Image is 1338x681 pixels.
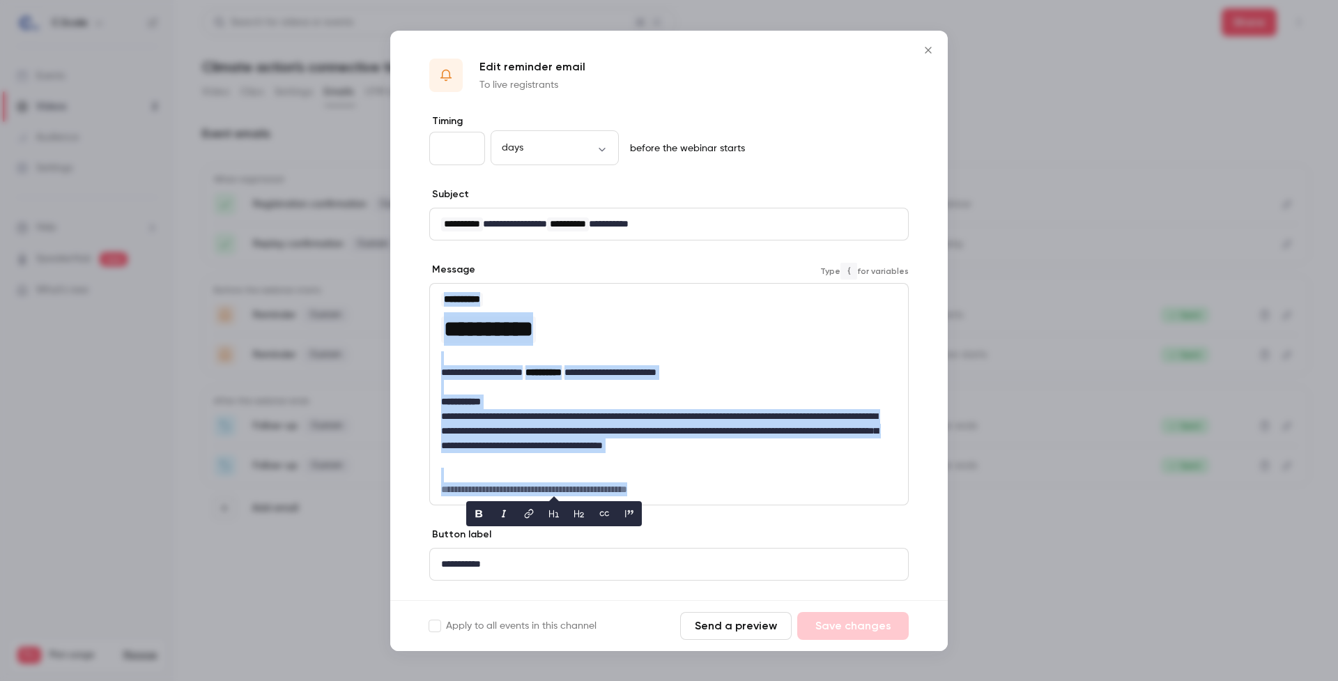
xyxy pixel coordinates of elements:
div: editor [430,549,908,580]
div: days [491,141,619,155]
label: Timing [429,114,909,128]
button: blockquote [618,503,640,525]
p: To live registrants [479,78,585,92]
label: Message [429,263,475,277]
button: Close [914,36,942,64]
button: bold [468,503,490,525]
button: italic [493,503,515,525]
button: Send a preview [680,612,792,640]
button: link [518,503,540,525]
label: Subject [429,188,469,201]
p: Edit reminder email [479,59,585,75]
label: Apply to all events in this channel [429,619,597,633]
p: before the webinar starts [624,141,745,155]
label: Button label [429,528,491,542]
div: editor [430,284,908,505]
code: { [840,263,857,280]
span: Type for variables [820,263,909,280]
div: editor [430,208,908,240]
